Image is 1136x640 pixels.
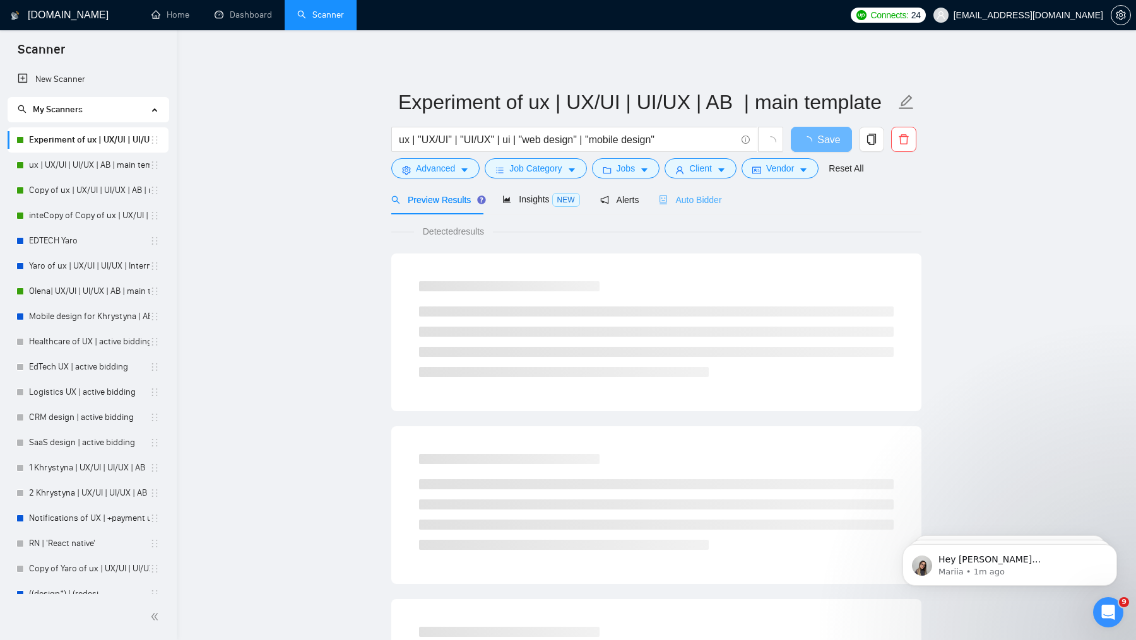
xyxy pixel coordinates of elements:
li: 2 Khrystyna | UX/UI | UI/UX | AB [8,480,169,506]
a: Healthcare of UX | active bidding [29,329,150,354]
button: folderJobscaret-down [592,158,660,178]
li: New Scanner [8,67,169,92]
span: edit [898,94,914,110]
span: folder [603,165,612,175]
div: Tooltip anchor [476,194,487,206]
span: holder [150,538,160,549]
span: caret-down [799,165,808,175]
a: Copy of ux | UX/UI | UI/UX | AB | main template [29,178,150,203]
a: searchScanner [297,9,344,20]
li: Mobile design for Khrystyna | AB [8,304,169,329]
button: idcardVendorcaret-down [742,158,819,178]
a: Yaro of ux | UX/UI | UI/UX | Intermediate [29,253,150,279]
span: user [937,11,945,20]
a: EDTECH Yaro [29,228,150,253]
a: CRM design | active bidding [29,405,150,430]
button: setting [1111,5,1131,25]
span: copy [860,134,884,145]
a: homeHome [151,9,189,20]
li: Copy of ux | UX/UI | UI/UX | AB | main template [8,178,169,203]
span: Advanced [416,161,455,175]
span: holder [150,513,160,523]
li: ux | UX/UI | UI/UX | AB | main template [8,153,169,178]
img: logo [11,6,20,26]
li: 1 Khrystyna | UX/UI | UI/UX | AB [8,455,169,480]
a: Experiment of ux | UX/UI | UI/UX | AB | main template [29,127,150,153]
span: idcard [752,165,761,175]
span: area-chart [502,195,511,204]
a: Mobile design for Khrystyna | AB [29,304,150,329]
span: notification [600,195,609,204]
span: holder [150,412,160,422]
span: Preview Results [391,195,482,205]
span: search [18,105,27,113]
span: caret-down [567,165,576,175]
a: dashboardDashboard [215,9,272,20]
span: Alerts [600,195,639,205]
span: loading [802,136,817,146]
a: ux | UX/UI | UI/UX | AB | main template [29,153,150,178]
span: delete [892,134,916,145]
span: setting [402,165,411,175]
span: caret-down [640,165,649,175]
a: inteCopy of Copy of ux | UX/UI | UI/UX | AB | main template [29,203,150,228]
li: Yaro of ux | UX/UI | UI/UX | Intermediate [8,253,169,279]
span: caret-down [460,165,469,175]
img: upwork-logo.png [856,10,867,20]
li: RN | 'React native' [8,531,169,556]
li: Logistics UX | active bidding [8,380,169,405]
span: holder [150,387,160,397]
button: settingAdvancedcaret-down [391,158,480,178]
a: Reset All [829,161,863,175]
li: Olena| UX/UI | UI/UX | AB | main template [8,279,169,304]
a: Copy of Yaro of ux | UX/UI | UI/UX | Intermediate [29,556,150,581]
span: Job Category [509,161,562,175]
span: info-circle [742,136,750,144]
a: EdTech UX | active bidding [29,354,150,380]
li: Copy of Yaro of ux | UX/UI | UI/UX | Intermediate [8,556,169,581]
a: Olena| UX/UI | UI/UX | AB | main template [29,279,150,304]
iframe: Intercom notifications message [884,518,1136,606]
span: Scanner [8,40,75,67]
span: Connects: [870,8,908,22]
a: New Scanner [18,67,158,92]
button: Save [791,127,852,152]
span: holder [150,160,160,170]
span: Insights [502,194,579,204]
li: CRM design | active bidding [8,405,169,430]
span: 9 [1119,597,1129,607]
a: ((design*) | (redesi [29,581,150,607]
span: holder [150,211,160,221]
span: holder [150,488,160,498]
span: holder [150,337,160,347]
button: delete [891,127,916,152]
span: 24 [911,8,921,22]
span: bars [495,165,504,175]
span: holder [150,185,160,195]
button: copy [859,127,884,152]
span: holder [150,463,160,473]
iframe: Intercom live chat [1093,597,1123,627]
li: Experiment of ux | UX/UI | UI/UX | AB | main template [8,127,169,153]
span: NEW [552,193,580,207]
a: RN | 'React native' [29,531,150,556]
span: loading [765,136,776,148]
li: Healthcare of UX | active bidding [8,329,169,354]
span: holder [150,236,160,246]
span: holder [150,311,160,322]
li: inteCopy of Copy of ux | UX/UI | UI/UX | AB | main template [8,203,169,228]
a: Logistics UX | active bidding [29,380,150,405]
span: holder [150,286,160,296]
span: holder [150,362,160,372]
input: Scanner name... [398,86,896,118]
span: My Scanners [33,104,83,115]
span: holder [150,135,160,145]
span: setting [1111,10,1130,20]
a: setting [1111,10,1131,20]
span: Auto Bidder [659,195,721,205]
span: Vendor [766,161,794,175]
span: user [675,165,684,175]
